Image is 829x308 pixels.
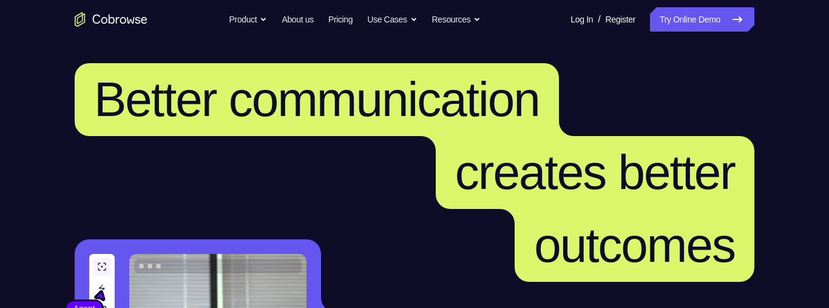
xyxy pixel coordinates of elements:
a: Try Online Demo [650,7,754,32]
a: About us [282,7,313,32]
button: Product [229,7,268,32]
a: Pricing [328,7,353,32]
a: Go to the home page [75,12,147,27]
span: creates better [455,145,735,199]
span: outcomes [534,218,735,272]
a: Log In [570,7,593,32]
span: / [598,12,600,27]
span: Better communication [94,72,540,126]
button: Use Cases [367,7,417,32]
a: Register [606,7,635,32]
button: Resources [432,7,481,32]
